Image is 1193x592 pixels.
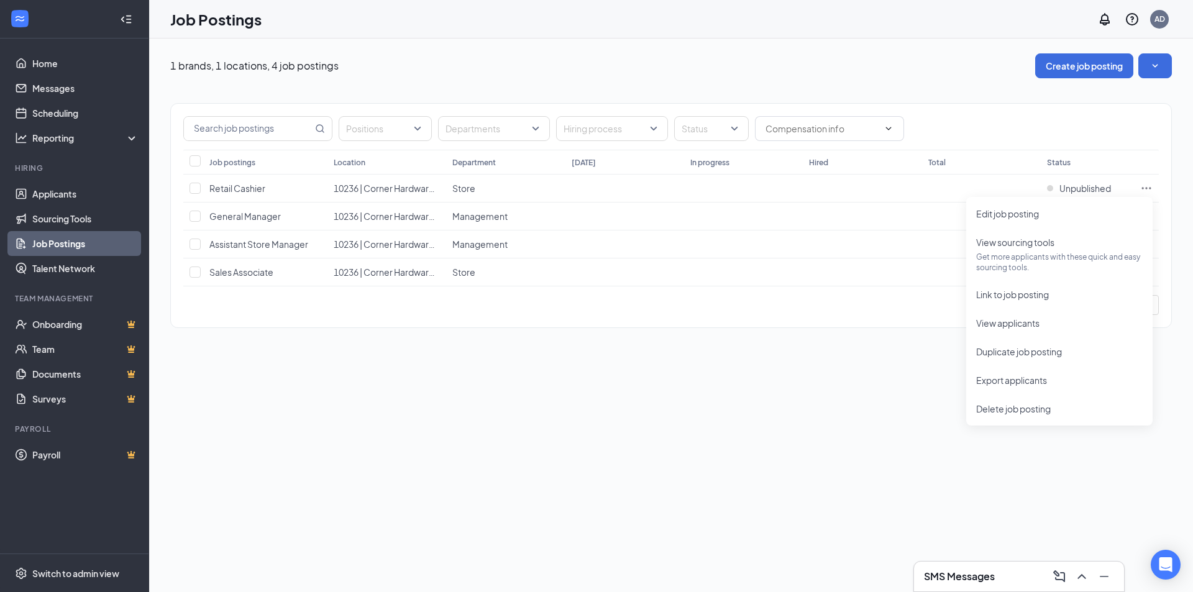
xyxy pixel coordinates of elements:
svg: ChevronDown [884,124,894,134]
a: TeamCrown [32,337,139,362]
svg: ComposeMessage [1052,569,1067,584]
svg: WorkstreamLogo [14,12,26,25]
div: Department [452,157,496,168]
p: Get more applicants with these quick and easy sourcing tools. [976,252,1143,273]
a: Home [32,51,139,76]
span: General Manager [209,211,281,222]
td: 10236 | Corner Hardware & Paint [327,175,446,203]
div: Job postings [209,157,255,168]
span: Link to job posting [976,289,1049,300]
svg: Settings [15,567,27,580]
span: Retail Cashier [209,183,265,194]
div: AD [1154,14,1165,24]
svg: MagnifyingGlass [315,124,325,134]
div: Switch to admin view [32,567,119,580]
a: Scheduling [32,101,139,125]
svg: QuestionInfo [1125,12,1140,27]
a: Messages [32,76,139,101]
a: PayrollCrown [32,442,139,467]
svg: SmallChevronDown [1149,60,1161,72]
a: DocumentsCrown [32,362,139,386]
span: Management [452,239,508,250]
td: 10236 | Corner Hardware & Paint [327,258,446,286]
th: Hired [803,150,921,175]
span: Store [452,266,475,278]
div: Reporting [32,132,139,144]
button: Create job posting [1035,53,1133,78]
button: ComposeMessage [1049,567,1069,586]
p: 1 brands, 1 locations, 4 job postings [170,59,339,73]
a: Sourcing Tools [32,206,139,231]
span: Delete job posting [976,403,1051,414]
span: View applicants [976,317,1040,329]
td: 10236 | Corner Hardware & Paint [327,230,446,258]
span: Edit job posting [976,208,1039,219]
span: Management [452,211,508,222]
span: Assistant Store Manager [209,239,308,250]
div: Location [334,157,365,168]
span: Sales Associate [209,266,273,278]
td: 10236 | Corner Hardware & Paint [327,203,446,230]
input: Compensation info [766,122,879,135]
th: Total [922,150,1041,175]
div: Payroll [15,424,136,434]
h1: Job Postings [170,9,262,30]
svg: Collapse [120,13,132,25]
span: Unpublished [1059,182,1111,194]
a: Job Postings [32,231,139,256]
svg: Ellipses [1140,182,1153,194]
div: Open Intercom Messenger [1151,550,1181,580]
th: [DATE] [565,150,684,175]
div: Team Management [15,293,136,304]
td: Management [446,203,565,230]
button: Minimize [1094,567,1114,586]
span: 10236 | Corner Hardware & Paint [334,211,463,222]
a: Applicants [32,181,139,206]
svg: Notifications [1097,12,1112,27]
th: In progress [684,150,803,175]
button: ChevronUp [1072,567,1092,586]
span: 10236 | Corner Hardware & Paint [334,266,463,278]
span: Export applicants [976,375,1047,386]
input: Search job postings [184,117,313,140]
span: 10236 | Corner Hardware & Paint [334,239,463,250]
span: View sourcing tools [976,237,1054,248]
span: 10236 | Corner Hardware & Paint [334,183,463,194]
a: SurveysCrown [32,386,139,411]
span: Duplicate job posting [976,346,1062,357]
td: Management [446,230,565,258]
button: SmallChevronDown [1138,53,1172,78]
svg: Analysis [15,132,27,144]
div: Hiring [15,163,136,173]
svg: Minimize [1097,569,1112,584]
td: Store [446,175,565,203]
a: Talent Network [32,256,139,281]
h3: SMS Messages [924,570,995,583]
th: Status [1041,150,1134,175]
svg: ChevronUp [1074,569,1089,584]
a: OnboardingCrown [32,312,139,337]
td: Store [446,258,565,286]
span: Store [452,183,475,194]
